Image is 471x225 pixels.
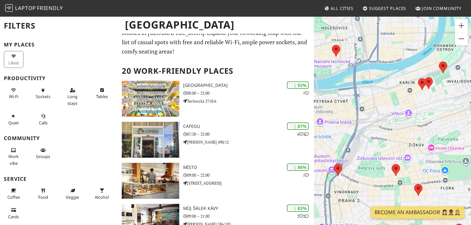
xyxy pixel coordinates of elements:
[92,185,112,202] button: Alcohol
[183,180,314,186] p: [STREET_ADDRESS]
[287,204,309,212] div: | 83%
[8,120,19,126] span: Quiet
[5,3,63,14] a: LaptopFriendly LaptopFriendly
[183,124,314,129] h3: Cafedu
[7,194,20,200] span: Coffee
[455,19,468,32] button: Přiblížit
[297,131,309,137] p: 6 3
[33,145,53,162] button: Groups
[8,154,19,166] span: People working
[4,135,114,141] h3: Community
[183,131,314,137] p: 07:30 – 22:00
[39,120,48,126] span: Video/audio calls
[63,85,82,108] button: Long stays
[4,185,23,202] button: Coffee
[4,176,114,182] h3: Service
[183,165,314,170] h3: Místo
[118,163,314,199] a: Místo | 86% 1 Místo 09:00 – 22:00 [STREET_ADDRESS]
[183,213,314,219] p: 09:00 – 21:00
[9,94,18,99] span: Stable Wi-Fi
[36,94,50,99] span: Power sockets
[422,5,461,11] span: Join Community
[371,206,465,219] a: Become an Ambassador 🤵🏻‍♀️🤵🏾‍♂️🤵🏼‍♀️
[38,194,48,200] span: Food
[33,185,53,202] button: Food
[183,172,314,178] p: 09:00 – 22:00
[122,163,180,199] img: Místo
[303,90,309,96] p: 1
[122,61,310,81] h2: 20 Work-Friendly Places
[36,154,50,159] span: Group tables
[369,5,406,11] span: Suggest Places
[183,98,314,104] p: Technická 2710/6
[287,81,309,89] div: | 92%
[4,85,23,102] button: Wi-Fi
[92,85,112,102] button: Tables
[322,3,356,14] a: All Cities
[95,194,109,200] span: Alcohol
[287,122,309,130] div: | 87%
[183,139,314,145] p: [PERSON_NAME] 490/12
[67,94,77,106] span: Long stays
[4,111,23,128] button: Quiet
[331,5,353,11] span: All Cities
[33,85,53,102] button: Sockets
[118,81,314,117] a: National Library of Technology | 92% 1 [GEOGRAPHIC_DATA] 08:00 – 22:00 Technická 2710/6
[122,81,180,117] img: National Library of Technology
[5,4,13,12] img: LaptopFriendly
[4,75,114,81] h3: Productivity
[4,16,114,36] h2: Filters
[303,172,309,178] p: 1
[455,32,468,45] button: Oddálit
[413,3,464,14] a: Join Community
[183,90,314,96] p: 08:00 – 22:00
[4,42,114,48] h3: My Places
[96,94,108,99] span: Work-friendly tables
[4,205,23,222] button: Cards
[63,185,82,202] button: Veggie
[360,3,409,14] a: Suggest Places
[37,4,63,12] span: Friendly
[8,214,19,220] span: Credit cards
[183,83,314,88] h3: [GEOGRAPHIC_DATA]
[120,16,313,34] h1: [GEOGRAPHIC_DATA]
[4,145,23,168] button: Work vibe
[33,111,53,128] button: Calls
[66,194,79,200] span: Veggie
[183,206,314,211] h3: Můj šálek kávy
[297,213,309,219] p: 2 2
[122,122,180,158] img: Cafedu
[118,122,314,158] a: Cafedu | 87% 63 Cafedu 07:30 – 22:00 [PERSON_NAME] 490/12
[15,4,36,12] span: Laptop
[287,163,309,171] div: | 86%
